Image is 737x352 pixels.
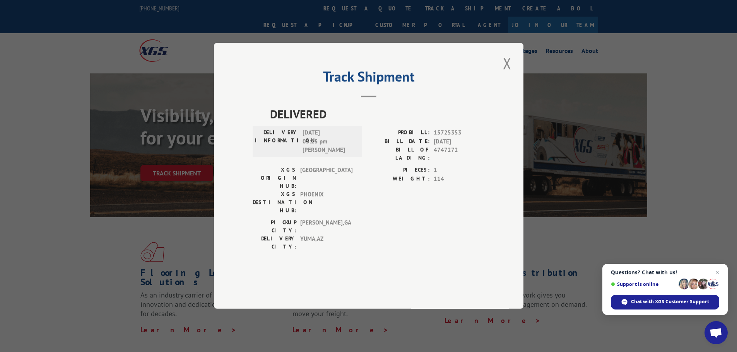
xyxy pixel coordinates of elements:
[270,105,485,123] span: DELIVERED
[300,166,352,190] span: [GEOGRAPHIC_DATA]
[434,166,485,175] span: 1
[300,190,352,215] span: PHOENIX
[253,166,296,190] label: XGS ORIGIN HUB:
[434,129,485,138] span: 15725353
[369,146,430,162] label: BILL OF LADING:
[369,137,430,146] label: BILL DATE:
[300,235,352,251] span: YUMA , AZ
[253,71,485,86] h2: Track Shipment
[369,175,430,184] label: WEIGHT:
[501,53,514,74] button: Close modal
[253,190,296,215] label: XGS DESTINATION HUB:
[434,137,485,146] span: [DATE]
[253,235,296,251] label: DELIVERY CITY:
[369,129,430,138] label: PROBILL:
[253,219,296,235] label: PICKUP CITY:
[300,219,352,235] span: [PERSON_NAME] , GA
[631,298,709,305] span: Chat with XGS Customer Support
[434,146,485,162] span: 4747272
[611,281,676,287] span: Support is online
[369,166,430,175] label: PIECES:
[255,129,299,155] label: DELIVERY INFORMATION:
[611,269,719,275] span: Questions? Chat with us!
[705,321,728,344] a: Open chat
[611,295,719,309] span: Chat with XGS Customer Support
[434,175,485,184] span: 114
[303,129,355,155] span: [DATE] 05:25 pm [PERSON_NAME]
